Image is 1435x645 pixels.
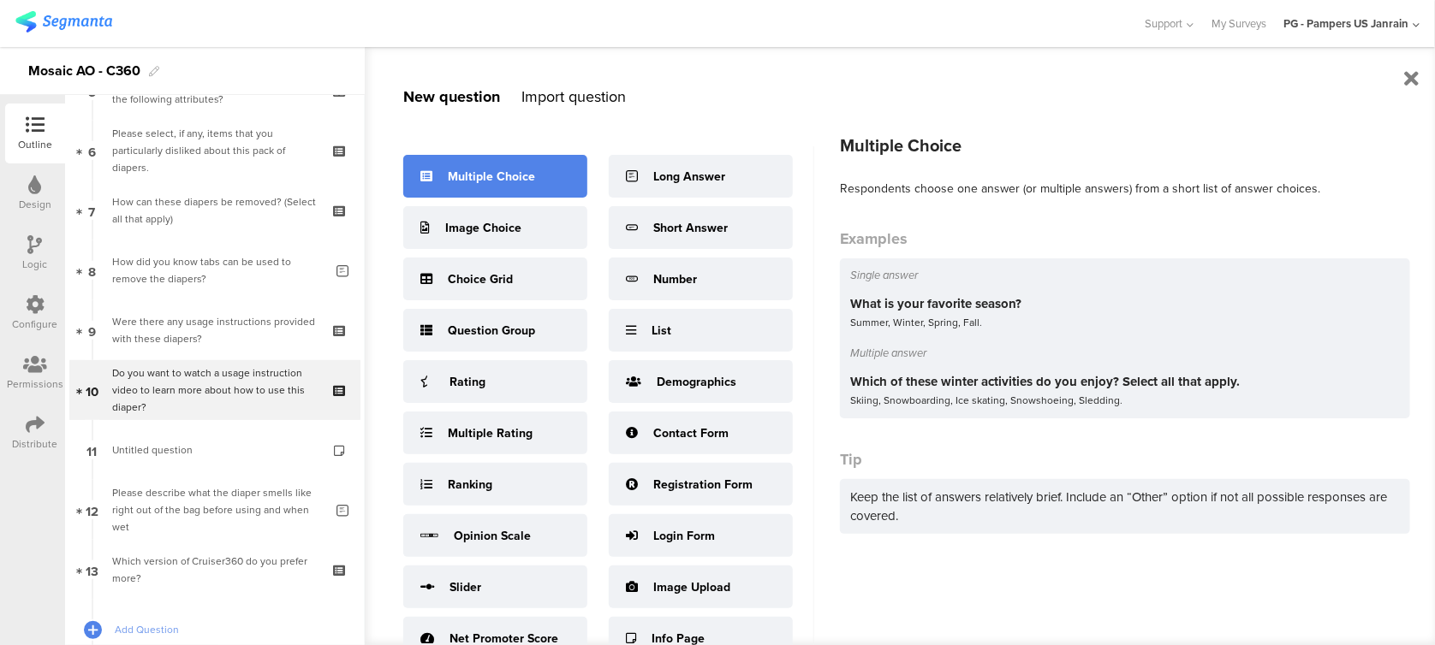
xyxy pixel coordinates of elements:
span: 7 [89,201,96,220]
div: Distribute [13,436,58,452]
div: Ranking [448,476,492,494]
div: Multiple answer [850,345,1400,361]
a: 9 Were there any usage instructions provided with these diapers? [69,300,360,360]
span: Support [1146,15,1183,32]
span: 11 [87,441,98,459]
div: Tip [840,448,1410,470]
div: Demographics [657,373,736,391]
div: Keep the list of answers relatively brief. Include an “Other” option if not all possible response... [840,479,1410,534]
div: Single answer [850,267,1400,283]
div: Login Form [653,527,715,545]
span: 9 [88,321,96,340]
div: Respondents choose one answer (or multiple answers) from a short list of answer choices. [840,180,1410,198]
a: 8 How did you know tabs can be used to remove the diapers? [69,240,360,300]
div: Image Choice [445,219,521,237]
div: Skiing, Snowboarding, Ice skating, Snowshoeing, Sledding. [850,391,1400,410]
div: Registration Form [653,476,753,494]
div: Logic [23,257,48,272]
div: Opinion Scale [454,527,531,545]
div: Outline [18,137,52,152]
div: Multiple Choice [840,133,1410,158]
div: What is your favorite season? [850,294,1400,313]
div: Configure [13,317,58,332]
div: Multiple Rating [448,424,533,442]
img: segmanta logo [15,11,112,33]
span: Untitled question [112,442,193,458]
div: Rating [450,373,485,391]
div: Import question [521,86,626,108]
div: Choice Grid [448,270,513,288]
span: 5 [88,81,96,100]
div: Contact Form [653,424,729,442]
div: Short Answer [653,219,728,237]
div: New question [403,86,500,108]
span: 13 [86,560,98,579]
div: List [652,322,671,340]
div: Slider [450,578,481,596]
span: Add Question [115,621,334,638]
a: 12 Please describe what the diaper smells like right out of the bag before using and when wet [69,480,360,540]
div: Image Upload [653,578,730,596]
div: Long Answer [653,168,725,186]
a: 7 How can these diapers be removed? (Select all that apply) [69,180,360,240]
div: Which version of Cruiser360 do you prefer more? [112,553,317,587]
span: 10 [86,381,98,399]
div: Question Group [448,322,535,340]
div: Please select, if any, items that you particularly disliked about this pack of diapers. [112,125,317,176]
div: Do you want to watch a usage instruction video to learn more about how to use this diaper? [112,364,317,416]
a: 11 Untitled question [69,420,360,480]
div: Number [653,270,697,288]
div: Summer, Winter, Spring, Fall. [850,313,1400,332]
div: Design [19,197,51,212]
div: PG - Pampers US Janrain [1283,15,1408,32]
div: Multiple Choice [448,168,535,186]
div: Which of these winter activities do you enjoy? Select all that apply. [850,372,1400,391]
div: How can these diapers be removed? (Select all that apply) [112,193,317,228]
div: How did you know tabs can be used to remove the diapers? [112,253,324,287]
a: 10 Do you want to watch a usage instruction video to learn more about how to use this diaper? [69,360,360,420]
div: Examples [840,228,1410,250]
span: 12 [86,500,98,519]
div: Were there any usage instructions provided with these diapers? [112,313,317,347]
span: 6 [88,141,96,160]
div: Permissions [7,376,63,392]
a: 13 Which version of Cruiser360 do you prefer more? [69,540,360,600]
span: 8 [88,261,96,280]
div: Please describe what the diaper smells like right out of the bag before using and when wet [112,484,324,536]
div: Mosaic AO - C360 [28,57,140,85]
a: 6 Please select, if any, items that you particularly disliked about this pack of diapers. [69,121,360,180]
